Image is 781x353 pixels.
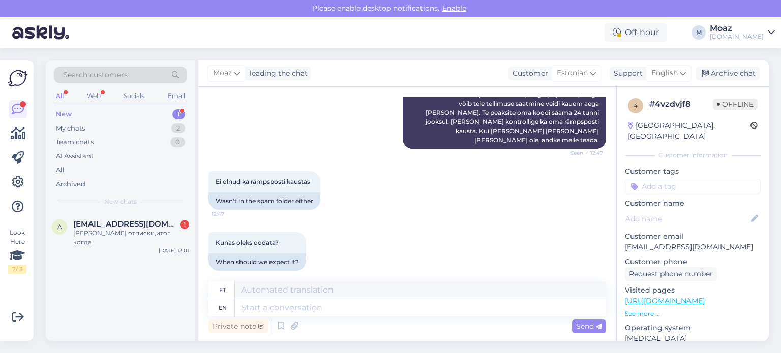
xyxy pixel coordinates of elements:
[73,229,189,247] div: [PERSON_NAME] отписки,итог когда
[508,68,548,79] div: Customer
[56,151,94,162] div: AI Assistant
[159,247,189,254] div: [DATE] 13:01
[63,70,128,80] span: Search customers
[8,228,26,274] div: Look Here
[713,99,758,110] span: Offline
[696,67,760,80] div: Archive chat
[219,281,226,299] div: et
[213,68,232,79] span: Moaz
[625,333,761,344] p: [MEDICAL_DATA]
[246,68,308,79] div: leading the chat
[219,299,227,316] div: en
[180,220,189,229] div: 1
[212,271,250,279] span: 12:49
[216,239,279,246] span: Kunas oleks oodata?
[625,213,749,224] input: Add name
[634,102,638,109] span: 4
[56,123,85,134] div: My chats
[208,319,268,333] div: Private note
[605,23,667,42] div: Off-hour
[212,210,250,218] span: 12:47
[56,109,72,119] div: New
[625,256,761,267] p: Customer phone
[625,323,761,333] p: Operating system
[625,151,761,160] div: Customer information
[625,296,705,305] a: [URL][DOMAIN_NAME]
[439,4,469,13] span: Enable
[651,68,678,79] span: English
[216,178,310,185] span: Ei olnud ka rämpsposti kaustas
[166,89,187,103] div: Email
[710,33,764,41] div: [DOMAIN_NAME]
[565,149,603,157] span: Seen ✓ 12:47
[625,166,761,177] p: Customer tags
[57,223,62,231] span: a
[625,198,761,209] p: Customer name
[625,242,761,252] p: [EMAIL_ADDRESS][DOMAIN_NAME]
[403,86,606,149] div: Vabandust viivituse pärast. Meil on praegu palju tööd, seega võib teie tellimuse saatmine veidi k...
[557,68,588,79] span: Estonian
[56,137,94,147] div: Team chats
[628,120,750,142] div: [GEOGRAPHIC_DATA], [GEOGRAPHIC_DATA]
[208,253,306,271] div: When should we expect it?
[692,25,706,40] div: M
[625,267,717,281] div: Request phone number
[649,98,713,110] div: # 4vzdvjf8
[8,265,26,274] div: 2 / 3
[610,68,643,79] div: Support
[56,165,65,175] div: All
[8,69,27,88] img: Askly Logo
[85,89,103,103] div: Web
[56,179,85,189] div: Archived
[625,285,761,296] p: Visited pages
[54,89,66,103] div: All
[104,197,137,206] span: New chats
[73,219,179,229] span: alekseimironenko6@gmail.com
[171,123,185,134] div: 2
[122,89,146,103] div: Socials
[625,231,761,242] p: Customer email
[208,192,320,210] div: Wasn't in the spam folder either
[170,137,185,147] div: 0
[576,322,602,331] span: Send
[172,109,185,119] div: 1
[710,24,764,33] div: Moaz
[625,309,761,318] p: See more ...
[710,24,775,41] a: Moaz[DOMAIN_NAME]
[625,179,761,194] input: Add a tag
